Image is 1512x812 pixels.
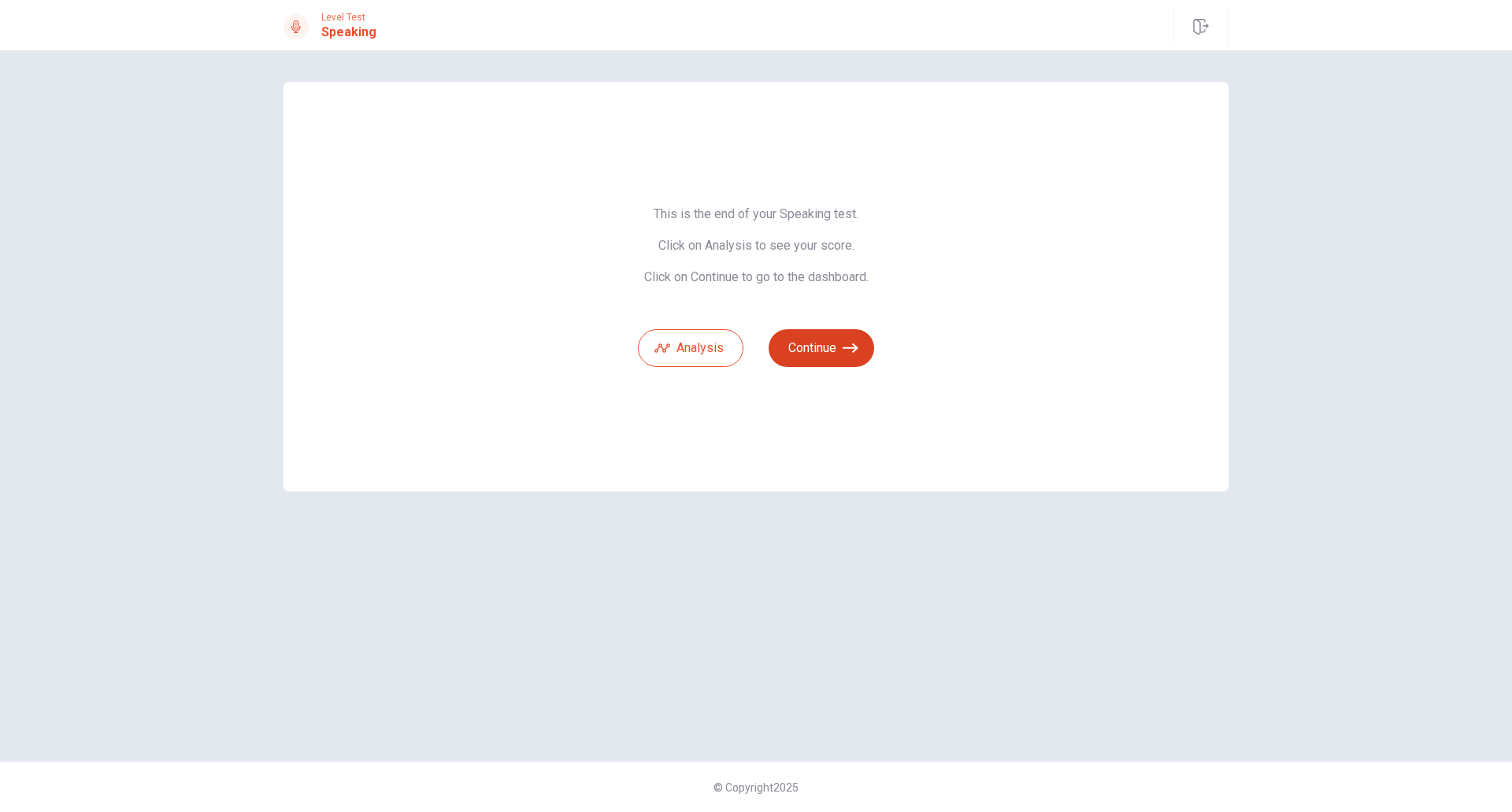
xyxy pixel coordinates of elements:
span: This is the end of your Speaking test. Click on Analysis to see your score. Click on Continue to ... [638,206,874,285]
span: © Copyright 2025 [713,781,799,794]
h1: Speaking [321,23,376,42]
button: Analysis [638,329,743,367]
button: Continue [769,329,874,367]
span: Level Test [321,12,376,23]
